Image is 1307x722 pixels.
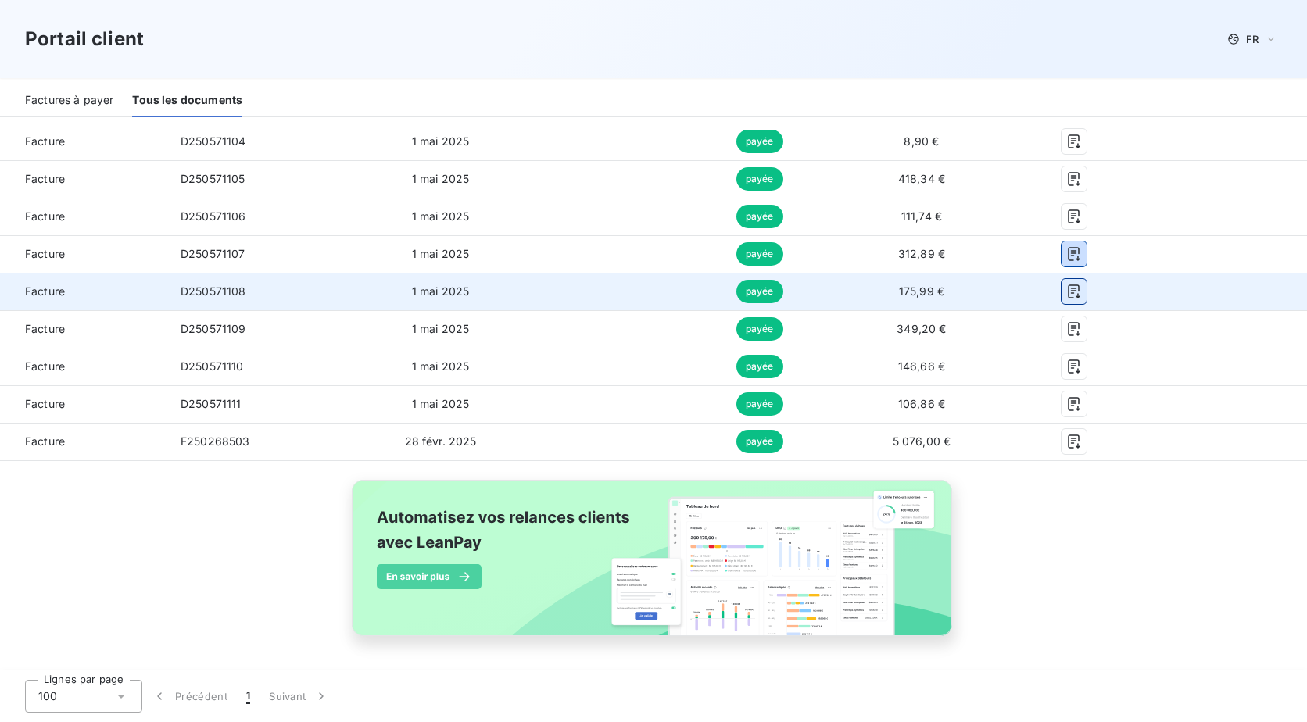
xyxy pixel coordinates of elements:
span: 1 mai 2025 [412,284,470,298]
h3: Portail client [25,25,144,53]
span: 146,66 € [898,359,945,373]
span: Facture [13,434,156,449]
span: payée [736,205,783,228]
span: 1 mai 2025 [412,397,470,410]
span: D250571110 [181,359,244,373]
span: FR [1246,33,1259,45]
span: D250571107 [181,247,245,260]
span: 1 mai 2025 [412,359,470,373]
span: D250571109 [181,322,246,335]
span: 1 mai 2025 [412,322,470,335]
span: 100 [38,688,57,704]
span: payée [736,430,783,453]
span: Facture [13,359,156,374]
span: 312,89 € [898,247,945,260]
span: Facture [13,284,156,299]
span: D250571104 [181,134,246,148]
span: 28 févr. 2025 [405,434,477,448]
span: F250268503 [181,434,250,448]
span: 111,74 € [901,209,942,223]
span: 1 mai 2025 [412,247,470,260]
span: payée [736,130,783,153]
div: Factures à payer [25,84,113,117]
span: Facture [13,171,156,187]
span: payée [736,167,783,191]
span: Facture [13,246,156,262]
button: Suivant [260,680,338,713]
span: Facture [13,134,156,149]
img: banner [338,470,969,663]
span: 8,90 € [904,134,939,148]
span: 175,99 € [899,284,944,298]
span: payée [736,317,783,341]
span: D250571106 [181,209,246,223]
span: Facture [13,396,156,412]
span: 349,20 € [897,322,946,335]
div: Tous les documents [132,84,242,117]
span: 1 mai 2025 [412,134,470,148]
span: D250571111 [181,397,242,410]
span: 418,34 € [898,172,945,185]
span: 1 mai 2025 [412,209,470,223]
span: Facture [13,321,156,337]
span: payée [736,355,783,378]
span: Facture [13,209,156,224]
button: 1 [237,680,260,713]
button: Précédent [142,680,237,713]
span: 5 076,00 € [893,434,951,448]
span: payée [736,242,783,266]
span: 1 mai 2025 [412,172,470,185]
span: payée [736,392,783,416]
span: 106,86 € [898,397,945,410]
span: D250571105 [181,172,245,185]
span: payée [736,280,783,303]
span: D250571108 [181,284,246,298]
span: 1 [246,688,250,704]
